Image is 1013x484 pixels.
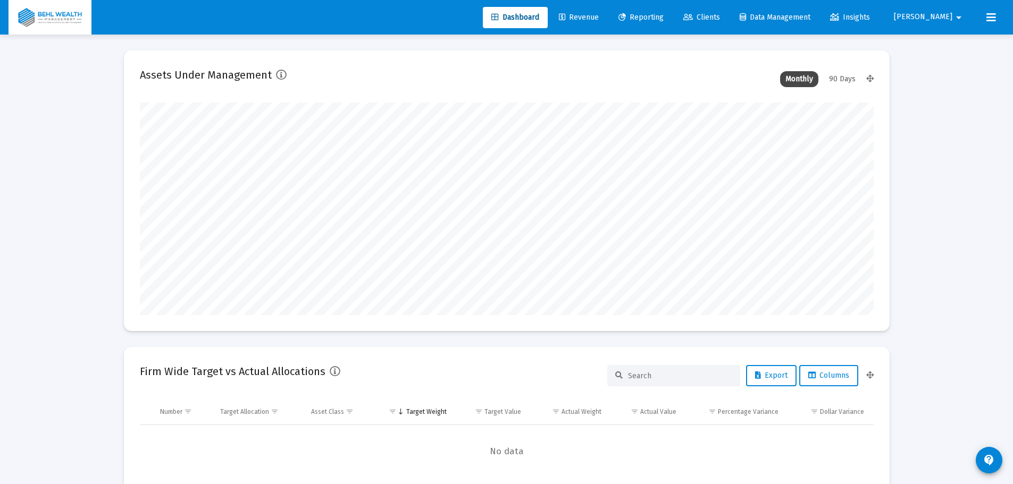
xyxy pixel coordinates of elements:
div: Dollar Variance [820,407,864,416]
a: Insights [822,7,878,28]
span: Show filter options for column 'Number' [184,407,192,415]
mat-icon: arrow_drop_down [952,7,965,28]
td: Column Actual Value [609,399,684,424]
span: Dashboard [491,13,539,22]
span: Clients [683,13,720,22]
td: Column Percentage Variance [684,399,786,424]
div: Number [160,407,182,416]
button: Export [746,365,797,386]
td: Column Target Weight [374,399,454,424]
span: No data [140,446,874,457]
a: Dashboard [483,7,548,28]
div: 90 Days [824,71,861,87]
div: Target Weight [406,407,447,416]
span: Show filter options for column 'Actual Value' [631,407,639,415]
a: Data Management [731,7,819,28]
mat-icon: contact_support [983,454,995,466]
div: Target Allocation [220,407,269,416]
a: Clients [675,7,729,28]
div: Actual Value [640,407,676,416]
td: Column Target Value [454,399,529,424]
span: Reporting [618,13,664,22]
div: Percentage Variance [718,407,778,416]
span: Columns [808,371,849,380]
span: Revenue [559,13,599,22]
div: Actual Weight [562,407,601,416]
h2: Firm Wide Target vs Actual Allocations [140,363,325,380]
span: Show filter options for column 'Target Weight' [389,407,397,415]
span: Show filter options for column 'Percentage Variance' [708,407,716,415]
input: Search [628,371,732,380]
span: Insights [830,13,870,22]
div: Data grid [140,399,874,478]
button: [PERSON_NAME] [881,6,978,28]
td: Column Asset Class [304,399,374,424]
span: Show filter options for column 'Target Value' [475,407,483,415]
span: Show filter options for column 'Asset Class' [346,407,354,415]
td: Column Actual Weight [529,399,608,424]
div: Monthly [780,71,818,87]
div: Target Value [484,407,521,416]
a: Reporting [610,7,672,28]
td: Column Target Allocation [213,399,304,424]
span: Show filter options for column 'Target Allocation' [271,407,279,415]
span: Export [755,371,788,380]
img: Dashboard [16,7,83,28]
span: Show filter options for column 'Actual Weight' [552,407,560,415]
span: Show filter options for column 'Dollar Variance' [810,407,818,415]
span: [PERSON_NAME] [894,13,952,22]
span: Data Management [740,13,810,22]
h2: Assets Under Management [140,66,272,83]
td: Column Number [153,399,213,424]
div: Asset Class [311,407,344,416]
td: Column Dollar Variance [786,399,873,424]
button: Columns [799,365,858,386]
a: Revenue [550,7,607,28]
